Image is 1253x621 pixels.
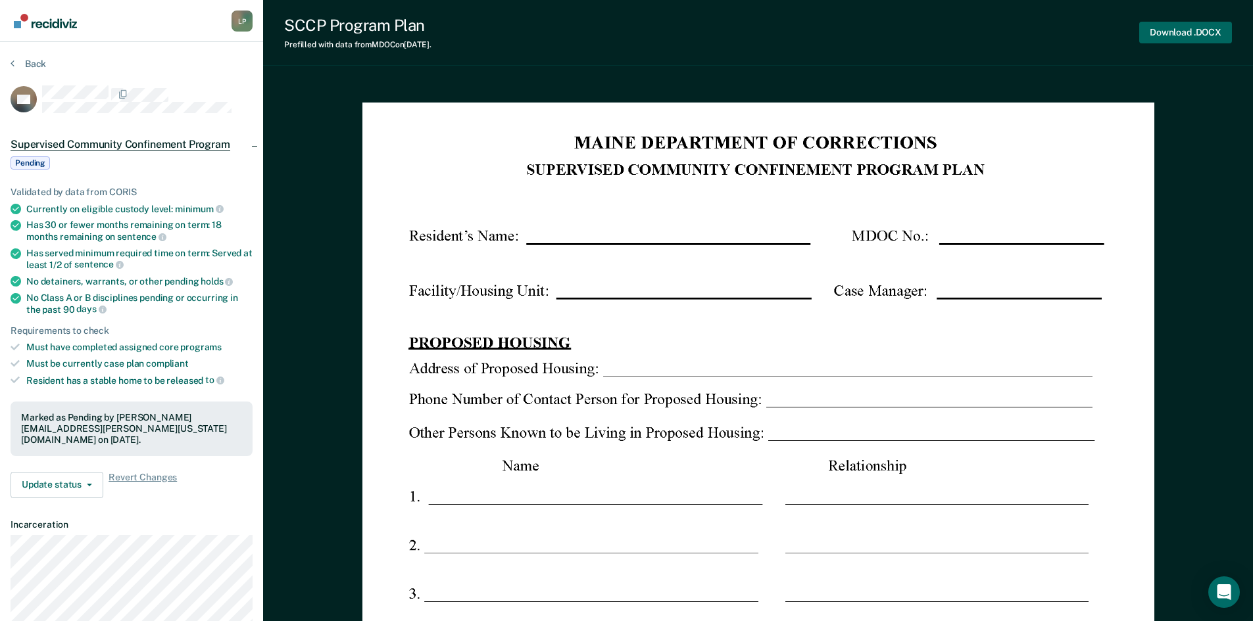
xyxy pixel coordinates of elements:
span: programs [180,342,222,352]
div: Requirements to check [11,325,253,336]
div: Currently on eligible custody level: [26,203,253,215]
button: Download .DOCX [1139,22,1232,43]
button: Back [11,58,46,70]
span: Supervised Community Confinement Program [11,138,230,151]
div: No Class A or B disciplines pending or occurring in the past 90 [26,292,253,315]
div: Has 30 or fewer months remaining on term: 18 months remaining on [26,219,253,242]
div: Prefilled with data from MDOC on [DATE] . [284,40,431,49]
div: Marked as Pending by [PERSON_NAME][EMAIL_ADDRESS][PERSON_NAME][US_STATE][DOMAIN_NAME] on [DATE]. [21,412,242,445]
div: No detainers, warrants, or other pending [26,275,253,287]
div: Open Intercom Messenger [1208,576,1240,608]
span: minimum [175,204,224,214]
span: to [205,375,224,385]
span: days [76,304,106,314]
img: Recidiviz [14,14,77,28]
div: Resident has a stable home to be released [26,375,253,386]
div: Validated by data from CORIS [11,187,253,198]
div: Has served minimum required time on term: Served at least 1/2 of [26,248,253,270]
div: Must have completed assigned core [26,342,253,353]
span: Revert Changes [109,472,177,498]
button: Profile dropdown button [232,11,253,32]
span: sentence [74,259,124,269]
span: holds [201,276,233,287]
button: Update status [11,472,103,498]
div: Must be currently case plan [26,358,253,369]
div: L P [232,11,253,32]
dt: Incarceration [11,519,253,530]
span: compliant [146,358,189,369]
span: Pending [11,156,50,170]
div: SCCP Program Plan [284,16,431,35]
span: sentence [117,231,166,242]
